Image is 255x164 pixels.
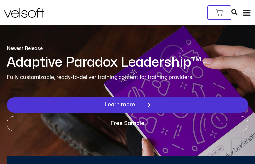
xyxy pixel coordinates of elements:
[7,55,248,70] h1: Adaptive Paradox Leadership™
[242,8,251,17] div: Menu Toggle
[111,121,144,127] span: Free Sample
[105,102,135,108] span: Learn more
[7,116,248,131] a: Free Sample
[7,45,248,52] p: Newest Release
[7,73,248,82] p: Fully customizable, ready-to-deliver training content for training providers.
[7,97,248,113] a: Learn more
[4,8,44,18] img: Velsoft Training Materials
